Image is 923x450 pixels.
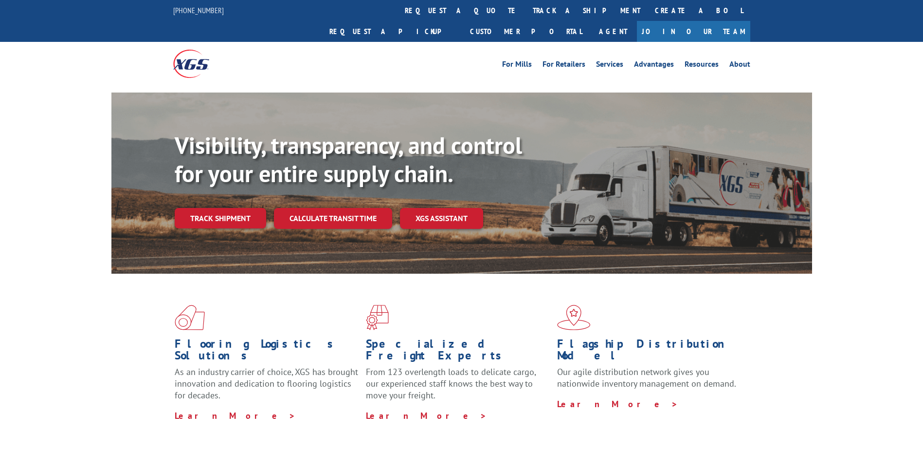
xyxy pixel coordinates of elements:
h1: Flagship Distribution Model [557,338,741,366]
a: Learn More > [175,410,296,421]
img: xgs-icon-focused-on-flooring-red [366,305,389,330]
span: As an industry carrier of choice, XGS has brought innovation and dedication to flooring logistics... [175,366,358,401]
a: Resources [685,60,719,71]
span: Our agile distribution network gives you nationwide inventory management on demand. [557,366,736,389]
a: Agent [589,21,637,42]
a: Customer Portal [463,21,589,42]
a: For Retailers [543,60,585,71]
a: Track shipment [175,208,266,228]
img: xgs-icon-total-supply-chain-intelligence-red [175,305,205,330]
a: Advantages [634,60,674,71]
a: Join Our Team [637,21,750,42]
a: [PHONE_NUMBER] [173,5,224,15]
img: xgs-icon-flagship-distribution-model-red [557,305,591,330]
a: Learn More > [366,410,487,421]
a: About [729,60,750,71]
p: From 123 overlength loads to delicate cargo, our experienced staff knows the best way to move you... [366,366,550,410]
h1: Flooring Logistics Solutions [175,338,359,366]
a: Services [596,60,623,71]
a: XGS ASSISTANT [400,208,483,229]
a: Request a pickup [322,21,463,42]
h1: Specialized Freight Experts [366,338,550,366]
b: Visibility, transparency, and control for your entire supply chain. [175,130,522,188]
a: Learn More > [557,398,678,410]
a: Calculate transit time [274,208,392,229]
a: For Mills [502,60,532,71]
